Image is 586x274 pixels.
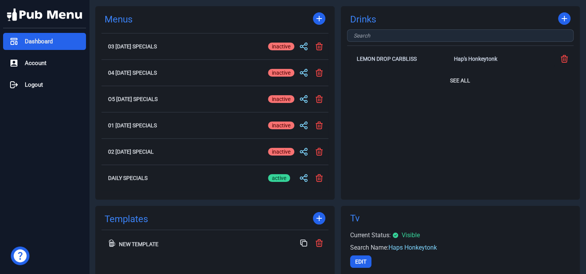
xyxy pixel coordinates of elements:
button: 02 [DATE] Special [105,142,265,161]
span: Logout [25,80,43,89]
div: Visible [392,231,420,240]
span: Dashboard [25,37,53,46]
h2: Daily Specials [108,175,261,181]
a: Menus [105,13,132,26]
button: 03 [DATE] Specials [105,37,265,56]
div: Templates [105,212,325,226]
span: Haps Honkeytonk [388,244,437,251]
h2: 03 [DATE] Specials [108,44,261,49]
h2: Lemon Drop Carbliss [357,56,451,62]
h2: 04 [DATE] Specials [108,70,261,75]
span: Account [25,59,46,68]
button: 01 [DATE] Specials [105,116,265,135]
h2: 02 [DATE] Special [108,149,261,154]
div: New Template [119,241,291,247]
h2: 01 [DATE] Specials [108,123,261,128]
a: Drinks [350,13,376,26]
button: O5 [DATE] Specials [105,90,265,108]
a: Dashboard [3,33,86,50]
button: Edit [350,255,371,268]
div: Tv [350,212,571,224]
div: Search Name: [350,243,437,252]
div: Current Status: [350,231,420,240]
button: 04 [DATE] Specials [105,63,265,82]
input: Search [347,29,574,42]
img: Pub Menu [7,9,82,21]
button: New Template [105,234,294,252]
button: See All [347,74,574,87]
div: Hap's Honkeytonk [454,56,548,62]
h2: O5 [DATE] Specials [108,96,261,102]
button: Daily Specials [105,169,265,187]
